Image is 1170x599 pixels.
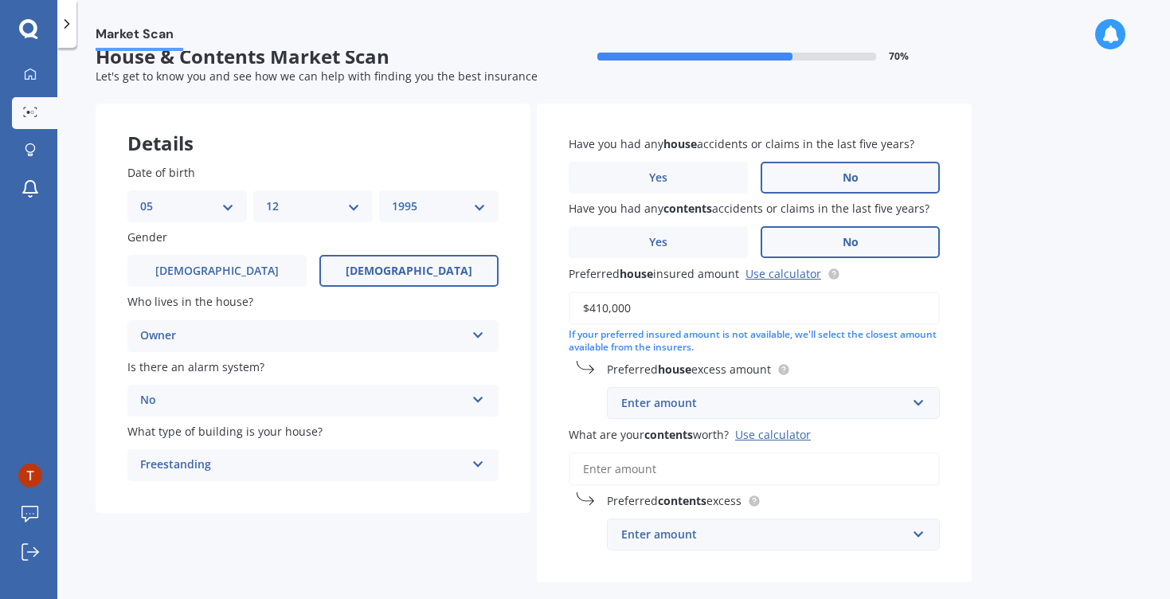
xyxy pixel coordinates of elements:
b: contents [663,201,712,216]
span: Have you had any accidents or claims in the last five years? [569,136,914,151]
span: Yes [649,171,667,185]
span: No [843,171,859,185]
span: [DEMOGRAPHIC_DATA] [155,264,279,278]
div: No [140,391,465,410]
span: What type of building is your house? [127,424,323,439]
b: house [663,136,697,151]
b: contents [658,493,706,508]
b: contents [644,427,693,442]
div: Enter amount [621,394,906,412]
b: house [658,362,691,377]
span: Is there an alarm system? [127,359,264,374]
span: [DEMOGRAPHIC_DATA] [346,264,472,278]
div: Owner [140,327,465,346]
span: Who lives in the house? [127,295,253,310]
span: Preferred excess [607,493,742,508]
span: What are your worth? [569,427,729,442]
img: ACg8ocKBJCawn49YmY_zVmyjjT8aGa-OoJDE64u54ELC08EfwlUEbOc=s96-c [18,464,42,487]
a: Use calculator [745,266,821,281]
span: Market Scan [96,26,183,48]
span: Yes [649,236,667,249]
div: Enter amount [621,526,906,543]
span: 70 % [889,51,909,62]
div: Details [96,104,530,151]
div: Freestanding [140,456,465,475]
span: Let's get to know you and see how we can help with finding you the best insurance [96,69,538,84]
input: Enter amount [569,292,940,325]
input: Enter amount [569,452,940,486]
span: Have you had any accidents or claims in the last five years? [569,201,929,216]
div: If your preferred insured amount is not available, we'll select the closest amount available from... [569,328,940,355]
span: Date of birth [127,165,195,180]
b: house [620,266,653,281]
span: House & Contents Market Scan [96,45,534,69]
span: No [843,236,859,249]
span: Preferred insured amount [569,266,739,281]
div: Use calculator [735,427,811,442]
span: Preferred excess amount [607,362,771,377]
span: Gender [127,229,167,245]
